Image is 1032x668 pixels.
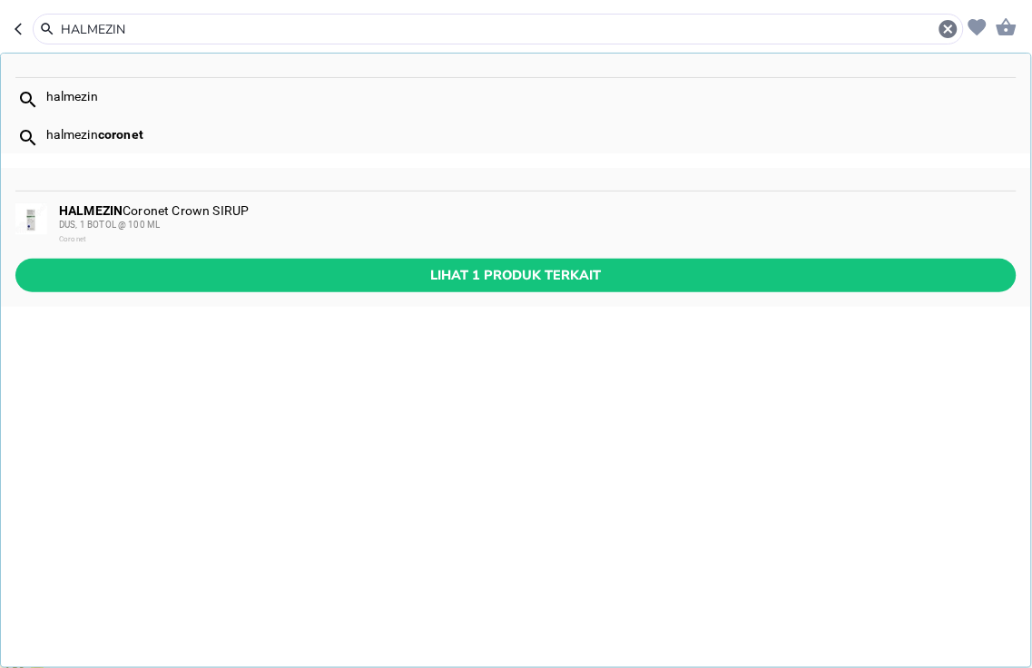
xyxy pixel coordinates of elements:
span: Coronet [59,235,86,243]
b: coronet [98,127,143,142]
div: Coronet Crown SIRUP [59,203,1015,247]
span: DUS, 1 BOTOL @ 100 ML [59,220,160,230]
input: Cari 4000+ produk di sini [59,20,938,39]
b: HALMEZIN [59,203,123,218]
button: Lihat 1 produk terkait [15,259,1017,292]
div: halmezin [46,127,1016,142]
span: Lihat 1 produk terkait [30,264,1002,287]
div: halmezin [46,89,1016,103]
